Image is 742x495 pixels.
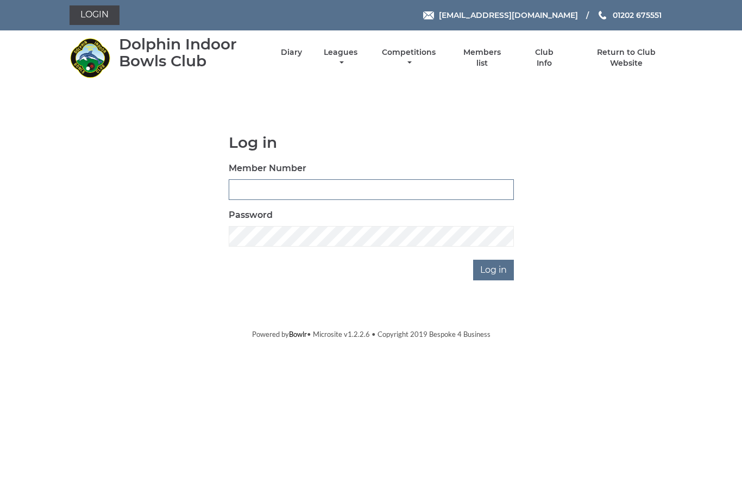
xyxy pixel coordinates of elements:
[457,47,507,68] a: Members list
[613,10,662,20] span: 01202 675551
[289,330,307,339] a: Bowlr
[599,11,606,20] img: Phone us
[423,9,578,21] a: Email [EMAIL_ADDRESS][DOMAIN_NAME]
[229,162,306,175] label: Member Number
[70,37,110,78] img: Dolphin Indoor Bowls Club
[252,330,491,339] span: Powered by • Microsite v1.2.2.6 • Copyright 2019 Bespoke 4 Business
[597,9,662,21] a: Phone us 01202 675551
[423,11,434,20] img: Email
[526,47,562,68] a: Club Info
[473,260,514,280] input: Log in
[229,134,514,151] h1: Log in
[70,5,120,25] a: Login
[379,47,438,68] a: Competitions
[119,36,262,70] div: Dolphin Indoor Bowls Club
[581,47,672,68] a: Return to Club Website
[281,47,302,58] a: Diary
[229,209,273,222] label: Password
[439,10,578,20] span: [EMAIL_ADDRESS][DOMAIN_NAME]
[321,47,360,68] a: Leagues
